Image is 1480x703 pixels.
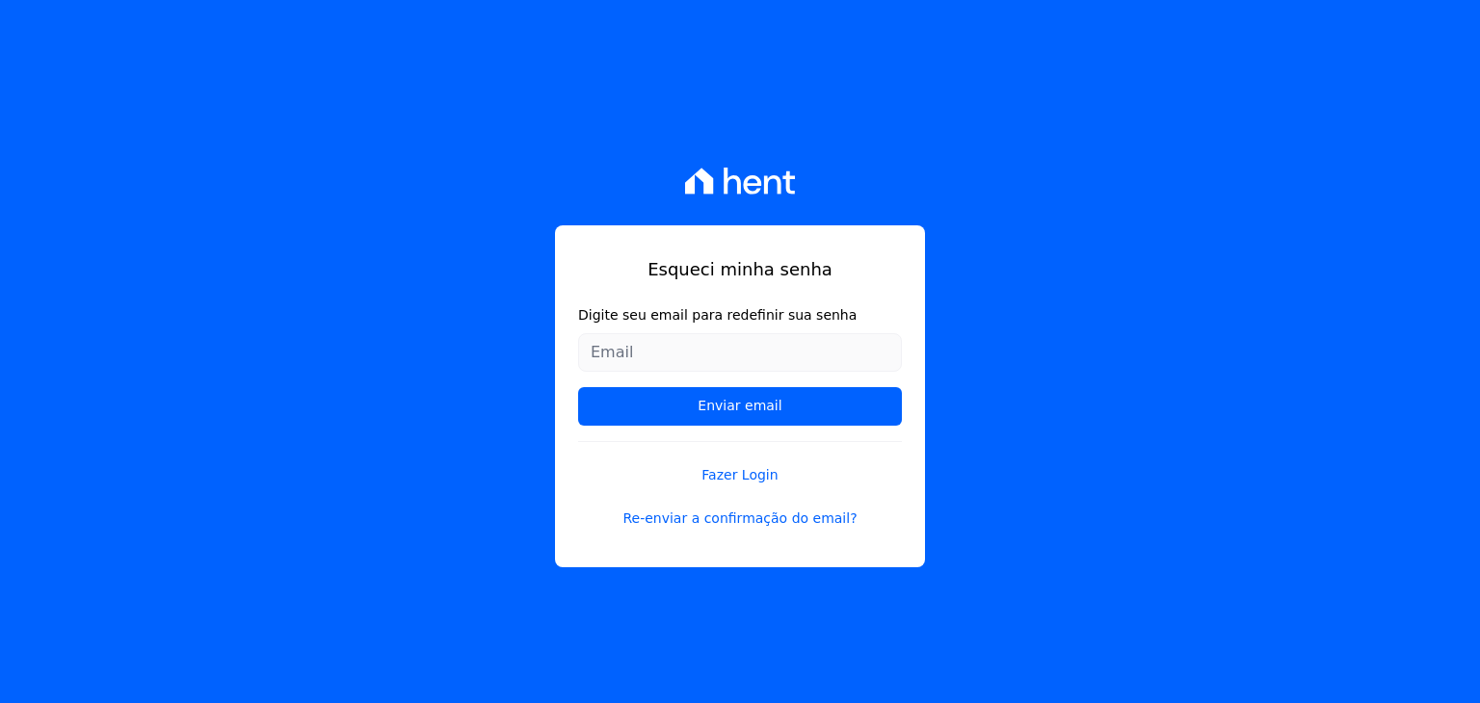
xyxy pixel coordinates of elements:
[578,508,902,529] a: Re-enviar a confirmação do email?
[578,305,902,325] label: Digite seu email para redefinir sua senha
[578,256,902,282] h1: Esqueci minha senha
[578,333,902,372] input: Email
[578,387,902,426] input: Enviar email
[578,441,902,485] a: Fazer Login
